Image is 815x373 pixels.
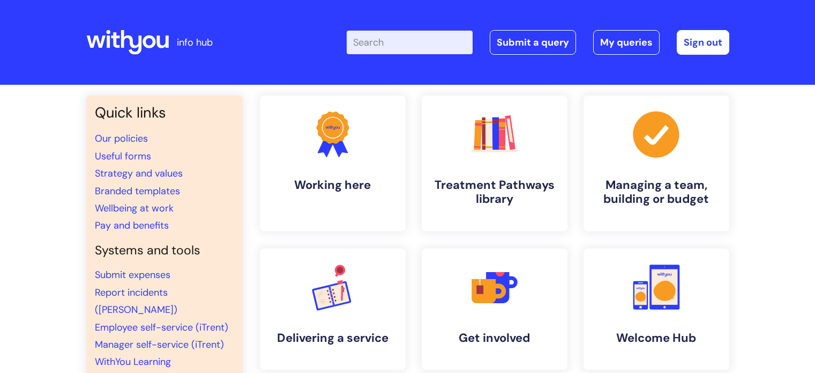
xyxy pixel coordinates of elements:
a: Report incidents ([PERSON_NAME]) [95,286,177,316]
a: Welcome Hub [584,248,729,370]
a: Treatment Pathways library [422,96,567,231]
a: Sign out [677,30,729,55]
a: Submit expenses [95,268,170,281]
h4: Delivering a service [268,331,397,345]
a: Wellbeing at work [95,202,174,215]
h4: Get involved [430,331,559,345]
h4: Working here [268,178,397,192]
a: Useful forms [95,150,151,163]
a: Strategy and values [95,167,183,180]
p: info hub [177,34,213,51]
h4: Managing a team, building or budget [592,178,721,207]
h4: Welcome Hub [592,331,721,345]
a: My queries [593,30,660,55]
a: Managing a team, building or budget [584,96,729,231]
h4: Treatment Pathways library [430,178,559,207]
div: | - [347,30,729,55]
a: WithYou Learning [95,355,171,368]
a: Our policies [95,132,148,145]
a: Branded templates [95,185,180,198]
a: Pay and benefits [95,219,169,232]
a: Delivering a service [260,248,406,370]
a: Employee self-service (iTrent) [95,321,228,334]
a: Working here [260,96,406,231]
h4: Systems and tools [95,243,234,258]
h3: Quick links [95,104,234,121]
a: Get involved [422,248,567,370]
a: Manager self-service (iTrent) [95,338,224,351]
input: Search [347,31,473,54]
a: Submit a query [490,30,576,55]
